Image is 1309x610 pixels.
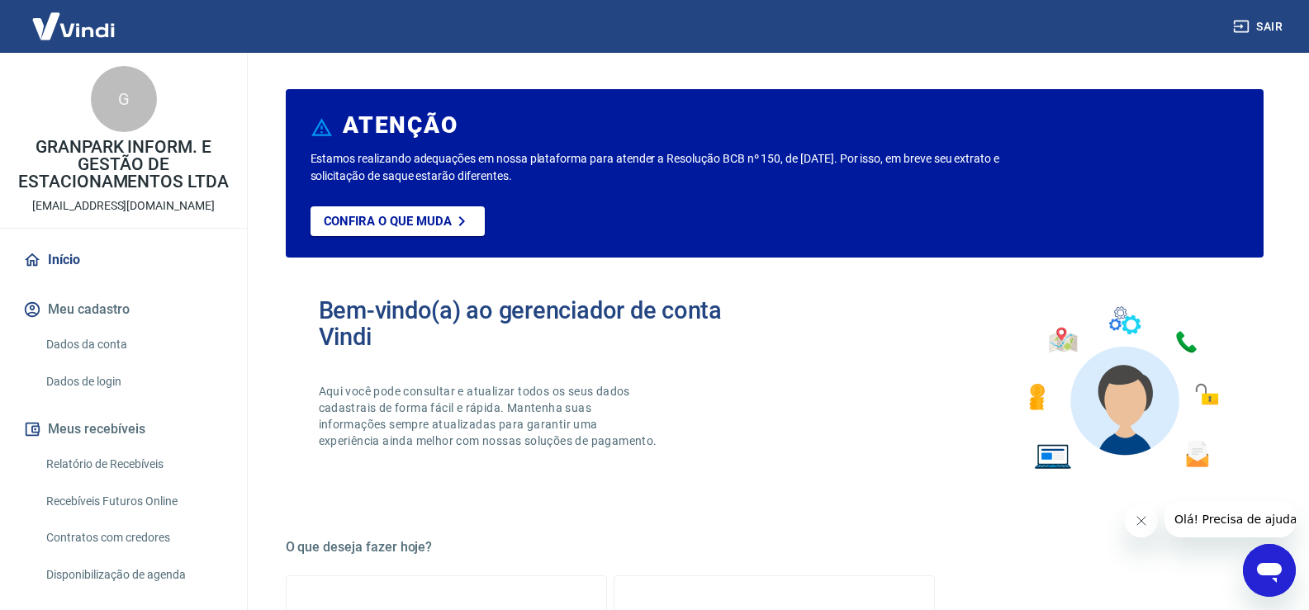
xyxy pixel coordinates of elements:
img: Imagem de um avatar masculino com diversos icones exemplificando as funcionalidades do gerenciado... [1014,297,1231,480]
iframe: Fechar mensagem [1125,504,1158,537]
a: Dados da conta [40,328,227,362]
a: Dados de login [40,365,227,399]
img: Vindi [20,1,127,51]
p: GRANPARK INFORM. E GESTÃO DE ESTACIONAMENTOS LTDA [13,139,234,191]
h2: Bem-vindo(a) ao gerenciador de conta Vindi [319,297,775,350]
a: Recebíveis Futuros Online [40,485,227,518]
button: Meu cadastro [20,291,227,328]
p: Aqui você pode consultar e atualizar todos os seus dados cadastrais de forma fácil e rápida. Mant... [319,383,661,449]
a: Disponibilização de agenda [40,558,227,592]
iframe: Mensagem da empresa [1164,501,1296,537]
p: Confira o que muda [324,214,452,229]
div: G [91,66,157,132]
button: Meus recebíveis [20,411,227,447]
span: Olá! Precisa de ajuda? [10,12,139,25]
a: Início [20,242,227,278]
a: Relatório de Recebíveis [40,447,227,481]
p: [EMAIL_ADDRESS][DOMAIN_NAME] [32,197,215,215]
iframe: Botão para abrir a janela de mensagens [1243,544,1296,597]
button: Sair [1230,12,1289,42]
a: Contratos com credores [40,521,227,555]
a: Confira o que muda [311,206,485,236]
h5: O que deseja fazer hoje? [286,539,1264,556]
p: Estamos realizando adequações em nossa plataforma para atender a Resolução BCB nº 150, de [DATE].... [311,150,1053,185]
h6: ATENÇÃO [343,117,458,134]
